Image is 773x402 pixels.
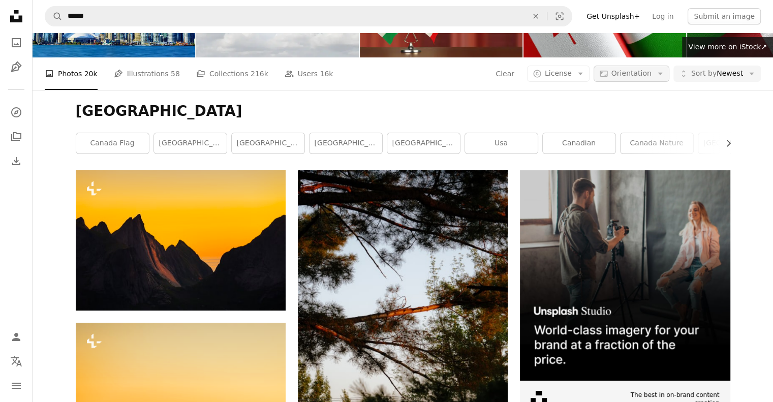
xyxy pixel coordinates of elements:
span: Orientation [611,69,652,77]
button: Submit an image [688,8,761,24]
a: View more on iStock↗ [682,37,773,57]
a: Users 16k [285,57,333,90]
span: Newest [691,69,743,79]
a: [GEOGRAPHIC_DATA] [310,133,382,153]
span: 16k [320,68,333,79]
a: [GEOGRAPHIC_DATA] [154,133,227,153]
button: scroll list to the right [719,133,730,153]
a: Pine branches backlit by golden sunset light [298,305,508,315]
img: Jagged mountain peaks against a vibrant orange sky. [76,170,286,311]
a: [GEOGRAPHIC_DATA] [698,133,771,153]
a: Log in [646,8,679,24]
a: Photos [6,33,26,53]
button: Clear [524,7,547,26]
a: Download History [6,151,26,171]
h1: [GEOGRAPHIC_DATA] [76,102,730,120]
a: Log in / Sign up [6,327,26,347]
button: Orientation [594,66,669,82]
a: Illustrations [6,57,26,77]
a: Get Unsplash+ [580,8,646,24]
button: Clear [495,66,515,82]
span: 58 [171,68,180,79]
span: 216k [251,68,268,79]
button: Visual search [547,7,572,26]
a: canada nature [621,133,693,153]
span: License [545,69,572,77]
a: Home — Unsplash [6,6,26,28]
button: Menu [6,376,26,396]
form: Find visuals sitewide [45,6,572,26]
a: Explore [6,102,26,122]
img: file-1715651741414-859baba4300dimage [520,170,730,380]
a: usa [465,133,538,153]
a: canada flag [76,133,149,153]
span: Sort by [691,69,717,77]
a: Jagged mountain peaks against a vibrant orange sky. [76,236,286,245]
a: Illustrations 58 [114,57,180,90]
span: View more on iStock ↗ [688,43,767,51]
a: [GEOGRAPHIC_DATA] [232,133,304,153]
a: Collections [6,127,26,147]
button: License [527,66,590,82]
a: [GEOGRAPHIC_DATA] [387,133,460,153]
button: Language [6,351,26,372]
button: Sort byNewest [673,66,761,82]
button: Search Unsplash [45,7,63,26]
a: Collections 216k [196,57,268,90]
a: canadian [543,133,615,153]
